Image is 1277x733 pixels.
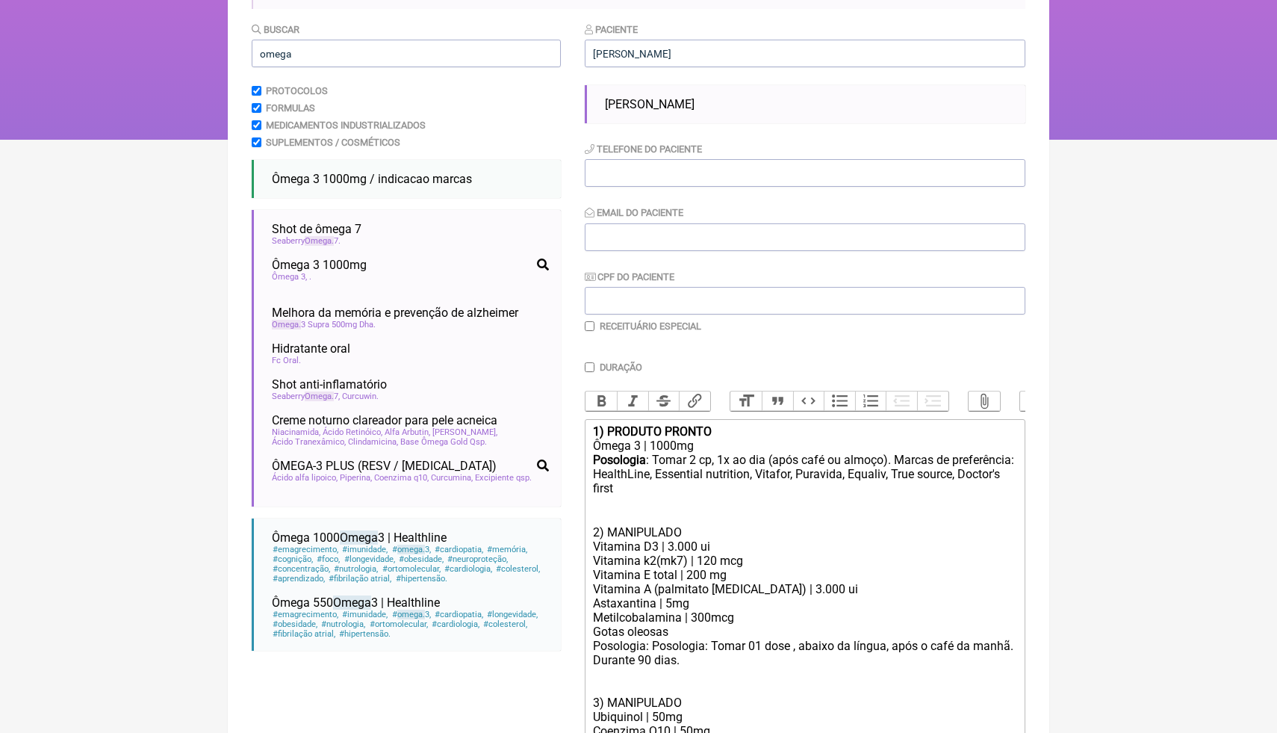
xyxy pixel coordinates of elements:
[431,473,473,483] span: Curcumina
[272,306,518,320] span: Melhora da memória e prevenção de alzheimer
[272,531,447,545] span: Ômega 1000 3 | Healthline
[593,554,1017,568] div: Vitamina k2(mk7) | 120 mcg
[593,439,1017,453] div: Ômega 3 | 1000mg
[593,696,1017,710] div: 3) MANIPULADO
[381,564,441,574] span: ortomolecular
[272,629,336,639] span: fibrilação atrial
[368,619,428,629] span: ortomolecular
[252,24,299,35] label: Buscar
[272,222,361,236] span: Shot de ômega 7
[272,459,497,473] span: ÔMEGA-3 PLUS (RESV / [MEDICAL_DATA])
[600,362,642,373] label: Duração
[398,554,444,564] span: obesidade
[605,97,695,111] span: [PERSON_NAME]
[679,392,710,411] button: Link
[585,271,674,282] label: CPF do Paciente
[855,392,886,411] button: Numbers
[593,539,1017,554] div: Vitamina D3 | 3.000 ui
[343,554,395,564] span: longevidade
[593,639,1017,696] div: Posologia: Posologia: Tomar 01 dose , abaixo da língua, após o café da manhã. Durante 90 dias.
[348,437,398,447] span: Clindamicina
[272,574,326,584] span: aprendizado
[762,392,793,411] button: Quote
[585,24,638,35] label: Paciente
[593,625,1017,639] div: Gotas oleosas
[328,574,392,584] span: fibrilação atrial
[593,424,712,439] strong: 1) PRODUTO PRONTO
[397,610,425,619] span: omega
[272,564,331,574] span: concentração
[272,610,339,619] span: emagrecimento
[272,413,497,427] span: Creme noturno clareador para pele acneica
[272,545,339,554] span: emagrecimento
[617,392,648,411] button: Italic
[320,619,366,629] span: nutrologia
[917,392,948,411] button: Increase Level
[266,102,315,114] label: Formulas
[272,320,376,330] span: 3 Supra 500mg Dha
[600,321,701,332] label: Receituário Especial
[305,392,334,401] span: Omega
[272,320,301,330] span: Omega
[272,356,301,365] span: Fc Oral
[432,427,497,437] span: [PERSON_NAME]
[886,392,917,411] button: Decrease Level
[475,473,532,483] span: Excipiente qsp
[272,392,340,401] span: Seaberry 7
[272,377,387,392] span: Shot anti-inflamatório
[323,427,382,437] span: Ácido Retinóico
[585,207,683,218] label: Email do Paciente
[272,172,472,186] span: Ômega 3 1000mg / indicacao marcas
[730,392,762,411] button: Heading
[333,596,371,610] span: Omega
[341,545,388,554] span: imunidade
[431,619,480,629] span: cardiologia
[593,582,1017,596] div: Vitamina A (palmitato [MEDICAL_DATA]) | 3.000 ui
[341,610,388,619] span: imunidade
[394,574,447,584] span: hipertensão
[486,545,528,554] span: memória
[400,437,487,447] span: Base Ômega Gold Qsp
[495,564,541,574] span: colesterol
[593,525,1017,539] div: 2) MANIPULADO
[340,473,372,483] span: Piperina
[316,554,341,564] span: foco
[272,341,350,356] span: Hidratante oral
[434,610,484,619] span: cardiopatia
[1020,392,1051,411] button: Undo
[272,437,346,447] span: Ácido Tranexâmico
[593,610,1017,625] div: Metilcobalamina | 300mcg
[266,120,426,131] label: Medicamentos Industrializados
[447,554,509,564] span: neuroproteção
[593,596,1017,610] div: Astaxantina | 5mg
[593,710,1017,724] div: Ubiquinol | 50mg
[585,392,617,411] button: Bold
[593,453,1017,525] div: : Tomar 2 cp, 1x ao dia (após café ou almoço). Marcas de preferência: HealthLine, Essential nutri...
[305,236,334,246] span: Omega
[385,427,430,437] span: Alfa Arbutin
[969,392,1000,411] button: Attach Files
[824,392,855,411] button: Bullets
[397,545,425,554] span: omega
[374,473,429,483] span: Coenzima q10
[252,40,561,67] input: exemplo: emagrecimento, ansiedade
[793,392,824,411] button: Code
[266,85,328,96] label: Protocolos
[272,236,341,246] span: Seaberry 7
[272,554,314,564] span: cognição
[391,545,431,554] span: 3
[340,531,378,545] span: Omega
[333,564,379,574] span: nutrologia
[434,545,484,554] span: cardiopatia
[272,473,338,483] span: Ácido alfa lipoico
[338,629,391,639] span: hipertensão
[486,610,538,619] span: longevidade
[444,564,493,574] span: cardiologia
[272,272,307,282] span: Ômega 3
[482,619,528,629] span: colesterol
[266,137,400,148] label: Suplementos / Cosméticos
[648,392,680,411] button: Strikethrough
[272,258,367,272] span: Ômega 3 1000mg
[342,392,379,401] span: Curcuwin
[391,610,431,619] span: 3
